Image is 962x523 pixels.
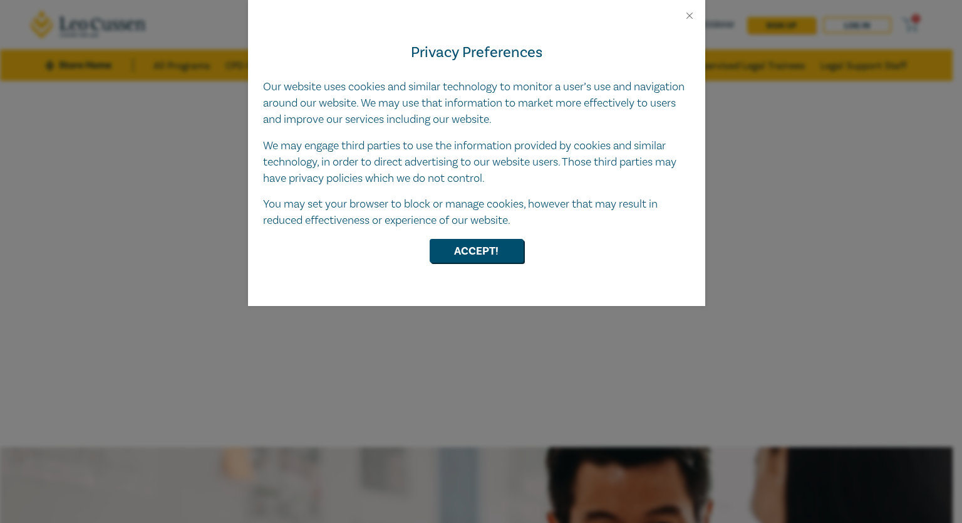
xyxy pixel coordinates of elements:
button: Accept! [430,239,524,263]
h4: Privacy Preferences [263,41,690,64]
p: Our website uses cookies and similar technology to monitor a user’s use and navigation around our... [263,79,690,128]
p: You may set your browser to block or manage cookies, however that may result in reduced effective... [263,196,690,229]
button: Close [684,10,695,21]
p: We may engage third parties to use the information provided by cookies and similar technology, in... [263,138,690,187]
